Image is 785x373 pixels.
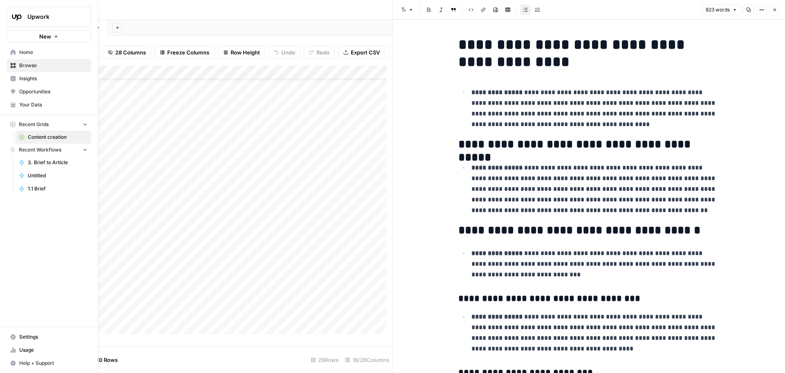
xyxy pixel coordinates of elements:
span: Usage [19,346,87,354]
button: Export CSV [338,46,385,59]
span: 28 Columns [115,48,146,57]
span: Help + Support [19,359,87,367]
a: Browse [7,59,91,72]
button: 28 Columns [103,46,151,59]
span: Opportunities [19,88,87,95]
button: New [7,30,91,43]
span: Recent Workflows [19,146,61,154]
span: 1.1 Brief [28,185,87,192]
span: New [39,32,51,41]
span: Upwork [27,13,77,21]
span: Redo [316,48,330,57]
button: Workspace: Upwork [7,7,91,27]
span: 823 words [706,6,730,14]
span: Home [19,49,87,56]
span: Row Height [231,48,260,57]
a: Content creation [15,131,91,144]
a: 3. Brief to Article [15,156,91,169]
button: Recent Workflows [7,144,91,156]
span: Content creation [28,133,87,141]
a: Home [7,46,91,59]
span: Freeze Columns [167,48,209,57]
a: Untitled [15,169,91,182]
button: Freeze Columns [155,46,215,59]
a: Settings [7,330,91,344]
span: Recent Grids [19,121,49,128]
span: Browse [19,62,87,69]
button: Help + Support [7,357,91,370]
span: Add 10 Rows [85,356,118,364]
img: Upwork Logo [9,9,24,24]
a: 1.1 Brief [15,182,91,195]
span: Settings [19,333,87,341]
a: Usage [7,344,91,357]
span: Your Data [19,101,87,109]
button: 823 words [702,5,741,15]
span: 3. Brief to Article [28,159,87,166]
span: Export CSV [351,48,380,57]
button: Undo [269,46,301,59]
span: Untitled [28,172,87,179]
button: Recent Grids [7,118,91,131]
span: Insights [19,75,87,82]
a: Insights [7,72,91,85]
span: Undo [281,48,295,57]
button: Row Height [218,46,265,59]
div: 18/28 Columns [342,353,392,366]
button: Redo [304,46,335,59]
a: Opportunities [7,85,91,98]
div: 29 Rows [307,353,342,366]
a: Your Data [7,98,91,111]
